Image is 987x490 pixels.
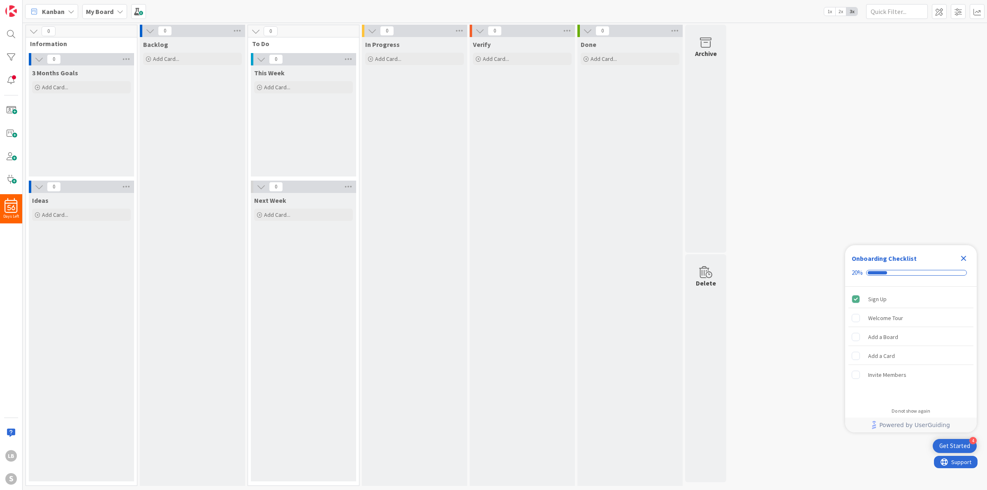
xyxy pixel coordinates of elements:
div: Close Checklist [957,252,970,265]
span: 0 [158,26,172,36]
span: Add Card... [264,84,290,91]
span: Verify [473,40,491,49]
span: Kanban [42,7,65,16]
div: S [5,473,17,485]
span: Ideas [32,196,49,204]
span: Add Card... [591,55,617,63]
span: Add Card... [264,211,290,218]
span: Add Card... [42,211,68,218]
div: Welcome Tour [868,313,903,323]
span: 2x [835,7,846,16]
div: Checklist Container [845,245,977,432]
span: Done [581,40,596,49]
span: 56 [7,205,15,211]
div: Sign Up is complete. [848,290,973,308]
div: 20% [852,269,863,276]
span: Information [30,39,127,48]
span: Add Card... [42,84,68,91]
div: Add a Board is incomplete. [848,328,973,346]
div: 4 [969,437,977,444]
div: Footer [845,418,977,432]
span: Next Week [254,196,286,204]
span: 0 [47,182,61,192]
span: Add Card... [375,55,401,63]
div: Add a Card [868,351,895,361]
div: Add a Card is incomplete. [848,347,973,365]
span: Powered by UserGuiding [879,420,950,430]
span: 0 [595,26,609,36]
span: Add Card... [483,55,509,63]
div: Invite Members is incomplete. [848,366,973,384]
div: Sign Up [868,294,887,304]
div: Onboarding Checklist [852,253,917,263]
span: 1x [824,7,835,16]
div: Welcome Tour is incomplete. [848,309,973,327]
span: Backlog [143,40,168,49]
div: Checklist items [845,287,977,402]
span: In Progress [365,40,400,49]
div: Get Started [939,442,970,450]
a: Powered by UserGuiding [849,418,973,432]
span: Support [17,1,37,11]
span: 0 [269,182,283,192]
div: Invite Members [868,370,906,380]
span: 0 [269,54,283,64]
span: Add Card... [153,55,179,63]
span: 0 [42,26,56,36]
span: 0 [380,26,394,36]
div: Open Get Started checklist, remaining modules: 4 [933,439,977,453]
div: Archive [695,49,717,58]
div: Checklist progress: 20% [852,269,970,276]
div: Add a Board [868,332,898,342]
span: 3 Months Goals [32,69,78,77]
span: 3x [846,7,857,16]
div: Do not show again [892,408,930,414]
div: LB [5,450,17,462]
span: 0 [488,26,502,36]
div: Delete [696,278,716,288]
b: My Board [86,7,114,16]
span: This Week [254,69,285,77]
img: Visit kanbanzone.com [5,5,17,17]
span: To Do [252,39,349,48]
span: 0 [264,26,278,36]
input: Quick Filter... [866,4,928,19]
span: 0 [47,54,61,64]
